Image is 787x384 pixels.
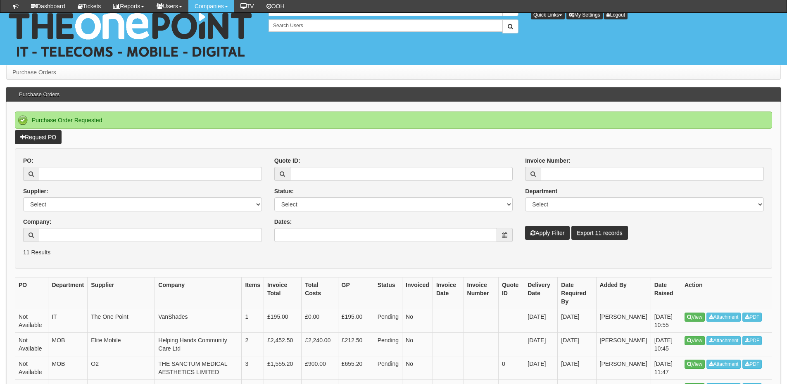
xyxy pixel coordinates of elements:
td: £1,555.20 [264,356,302,379]
th: Date Raised [651,277,681,309]
th: Items [242,277,264,309]
td: Elite Mobile [88,332,155,356]
a: PDF [742,336,762,345]
td: £900.00 [302,356,338,379]
label: Supplier: [23,187,48,195]
th: Delivery Date [524,277,558,309]
td: [DATE] [558,356,596,379]
label: Invoice Number: [525,156,571,165]
th: Added By [596,277,651,309]
td: [DATE] [524,332,558,356]
p: 11 Results [23,248,764,256]
th: Department [48,277,88,309]
td: Not Available [15,309,48,332]
th: Invoiced [402,277,433,309]
td: Pending [374,356,402,379]
a: Attachment [706,336,741,345]
td: £0.00 [302,309,338,332]
a: Attachment [706,360,741,369]
h3: Purchase Orders [15,88,64,102]
a: View [685,313,705,322]
td: Helping Hands Community Care Ltd [155,332,242,356]
td: Pending [374,309,402,332]
td: £212.50 [338,332,374,356]
input: Search Users [269,19,503,32]
td: [DATE] [524,356,558,379]
td: Not Available [15,332,48,356]
td: £195.00 [264,309,302,332]
td: [DATE] 10:45 [651,332,681,356]
td: 1 [242,309,264,332]
li: Purchase Orders [12,68,56,76]
td: £655.20 [338,356,374,379]
td: [PERSON_NAME] [596,356,651,379]
th: Supplier [88,277,155,309]
a: Request PO [15,130,62,144]
th: GP [338,277,374,309]
th: PO [15,277,48,309]
label: PO: [23,156,33,165]
td: O2 [88,356,155,379]
th: Invoice Date [433,277,464,309]
td: The One Point [88,309,155,332]
td: [DATE] [524,309,558,332]
a: View [685,336,705,345]
td: [DATE] 10:55 [651,309,681,332]
td: [DATE] [558,309,596,332]
th: Total Costs [302,277,338,309]
td: [DATE] 11:47 [651,356,681,379]
th: Invoice Number [464,277,498,309]
td: £195.00 [338,309,374,332]
th: Date Required By [558,277,596,309]
td: No [402,332,433,356]
td: 3 [242,356,264,379]
td: [PERSON_NAME] [596,332,651,356]
td: 0 [498,356,524,379]
td: [DATE] [558,332,596,356]
a: PDF [742,313,762,322]
label: Dates: [274,218,292,226]
td: VanShades [155,309,242,332]
label: Status: [274,187,294,195]
th: Invoice Total [264,277,302,309]
div: Purchase Order Requested [15,111,772,129]
a: PDF [742,360,762,369]
th: Company [155,277,242,309]
button: Quick Links [531,10,565,19]
a: Logout [604,10,628,19]
label: Department [525,187,557,195]
th: Status [374,277,402,309]
td: £2,452.50 [264,332,302,356]
td: Pending [374,332,402,356]
td: £2,240.00 [302,332,338,356]
td: [PERSON_NAME] [596,309,651,332]
td: MOB [48,356,88,379]
button: Apply Filter [525,226,570,240]
label: Quote ID: [274,156,300,165]
td: Not Available [15,356,48,379]
td: MOB [48,332,88,356]
td: IT [48,309,88,332]
a: My Settings [566,10,603,19]
td: 2 [242,332,264,356]
label: Company: [23,218,51,226]
th: Quote ID [498,277,524,309]
td: No [402,309,433,332]
th: Action [681,277,772,309]
a: Attachment [706,313,741,322]
td: THE SANCTUM MEDICAL AESTHETICS LIMITED [155,356,242,379]
a: Export 11 records [571,226,628,240]
a: View [685,360,705,369]
td: No [402,356,433,379]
